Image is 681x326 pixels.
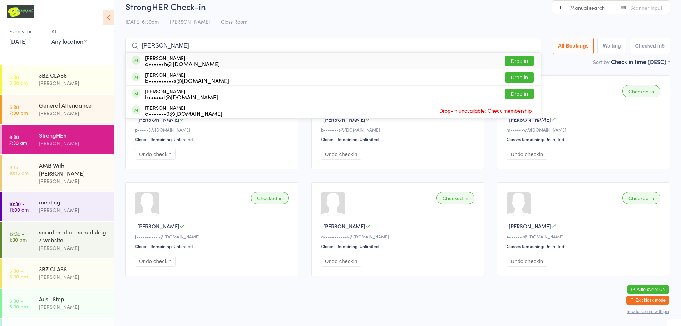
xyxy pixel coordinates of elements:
[2,259,114,288] a: 5:30 -6:30 pm3BZ CLASS[PERSON_NAME]
[507,127,662,133] div: m••••••w@[DOMAIN_NAME]
[507,256,547,267] button: Undo checkin
[630,38,670,54] button: Checked in6
[593,58,610,65] label: Sort by
[2,65,114,94] a: 5:30 -6:30 am3BZ CLASS[PERSON_NAME]
[509,222,551,230] span: [PERSON_NAME]
[135,233,291,239] div: j••••••••••5@[DOMAIN_NAME]
[39,244,108,252] div: [PERSON_NAME]
[125,38,541,54] input: Search
[2,192,114,221] a: 10:30 -11:00 ammeeting[PERSON_NAME]
[39,177,108,185] div: [PERSON_NAME]
[39,131,108,139] div: StrongHER
[611,58,670,65] div: Check in time (DESC)
[509,115,551,123] span: [PERSON_NAME]
[626,296,669,305] button: Exit kiosk mode
[622,192,660,204] div: Checked in
[170,18,210,25] span: [PERSON_NAME]
[145,88,218,100] div: [PERSON_NAME]
[321,136,477,142] div: Classes Remaining: Unlimited
[39,139,108,147] div: [PERSON_NAME]
[7,5,34,18] img: B Transformed Gym
[135,136,291,142] div: Classes Remaining: Unlimited
[507,149,547,160] button: Undo checkin
[39,303,108,311] div: [PERSON_NAME]
[51,37,87,45] div: Any location
[436,192,474,204] div: Checked in
[145,55,220,66] div: [PERSON_NAME]
[135,149,176,160] button: Undo checkin
[507,136,662,142] div: Classes Remaining: Unlimited
[570,4,605,11] span: Manual search
[2,289,114,318] a: 5:30 -6:30 pmAus- Step[PERSON_NAME]
[505,72,534,83] button: Drop in
[662,43,665,49] div: 6
[321,256,361,267] button: Undo checkin
[9,231,27,242] time: 12:30 - 1:30 pm
[145,94,218,100] div: h••••••t@[DOMAIN_NAME]
[125,0,670,12] h2: StrongHER Check-in
[2,222,114,258] a: 12:30 -1:30 pmsocial media - scheduling / website[PERSON_NAME]
[135,127,291,133] div: p•••••3@[DOMAIN_NAME]
[39,161,108,177] div: AMB With [PERSON_NAME]
[323,222,365,230] span: [PERSON_NAME]
[39,273,108,281] div: [PERSON_NAME]
[135,256,176,267] button: Undo checkin
[39,101,108,109] div: General Attendance
[145,110,222,116] div: a•••••••9@[DOMAIN_NAME]
[221,18,247,25] span: Class Room
[2,155,114,191] a: 9:15 -10:15 amAMB With [PERSON_NAME][PERSON_NAME]
[9,74,28,85] time: 5:30 - 6:30 am
[135,243,291,249] div: Classes Remaining: Unlimited
[627,285,669,294] button: Auto-cycle: ON
[39,71,108,79] div: 3BZ CLASS
[9,298,28,309] time: 5:30 - 6:30 pm
[505,56,534,66] button: Drop in
[507,233,662,239] div: e••••••7@[DOMAIN_NAME]
[39,198,108,206] div: meeting
[2,95,114,124] a: 5:30 -7:00 pmGeneral Attendance[PERSON_NAME]
[137,222,179,230] span: [PERSON_NAME]
[321,233,477,239] div: g•••••••••••y@[DOMAIN_NAME]
[137,115,179,123] span: [PERSON_NAME]
[125,18,159,25] span: [DATE] 6:30am
[145,72,229,83] div: [PERSON_NAME]
[9,134,27,145] time: 6:30 - 7:30 am
[9,37,27,45] a: [DATE]
[9,268,28,279] time: 5:30 - 6:30 pm
[9,25,44,37] div: Events for
[251,192,289,204] div: Checked in
[597,38,626,54] button: Waiting
[39,109,108,117] div: [PERSON_NAME]
[323,115,365,123] span: [PERSON_NAME]
[9,201,29,212] time: 10:30 - 11:00 am
[507,243,662,249] div: Classes Remaining: Unlimited
[2,125,114,154] a: 6:30 -7:30 amStrongHER[PERSON_NAME]
[145,61,220,66] div: a••••••h@[DOMAIN_NAME]
[9,104,28,115] time: 5:30 - 7:00 pm
[39,295,108,303] div: Aus- Step
[321,149,361,160] button: Undo checkin
[321,127,477,133] div: b•••••••s@[DOMAIN_NAME]
[622,85,660,97] div: Checked in
[627,309,669,314] button: how to secure with pin
[39,265,108,273] div: 3BZ CLASS
[630,4,662,11] span: Scanner input
[505,89,534,99] button: Drop in
[39,228,108,244] div: social media - scheduling / website
[9,164,29,176] time: 9:15 - 10:15 am
[438,105,534,116] span: Drop-in unavailable: Check membership
[51,25,87,37] div: At
[39,206,108,214] div: [PERSON_NAME]
[145,105,222,116] div: [PERSON_NAME]
[39,79,108,87] div: [PERSON_NAME]
[321,243,477,249] div: Classes Remaining: Unlimited
[553,38,594,54] button: All Bookings
[145,78,229,83] div: b••••••••••s@[DOMAIN_NAME]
